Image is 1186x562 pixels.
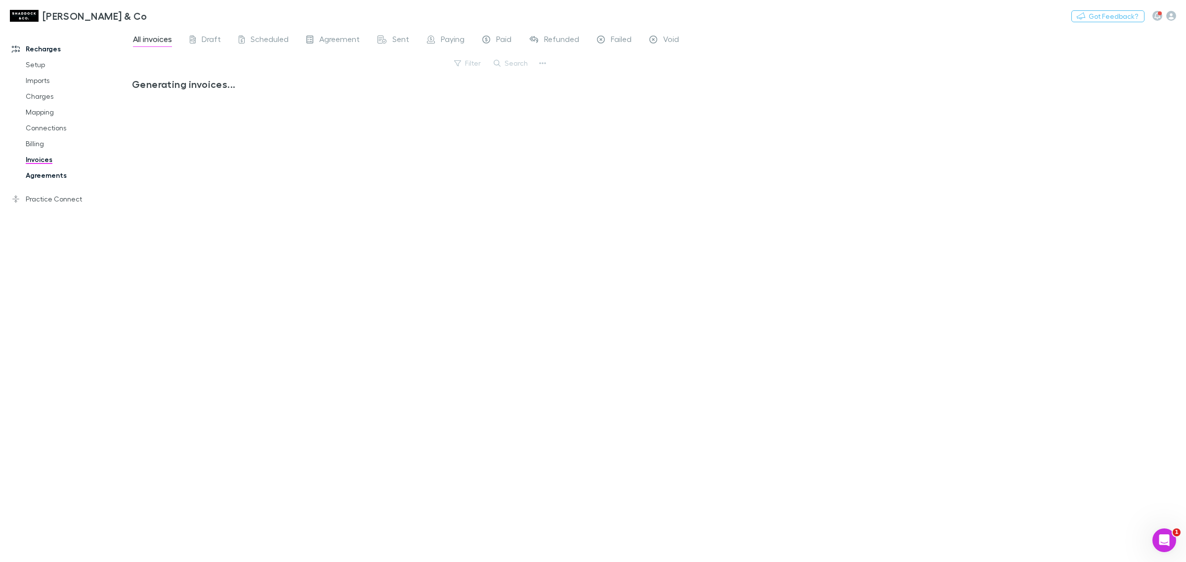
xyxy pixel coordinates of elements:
[319,34,360,47] span: Agreement
[441,34,465,47] span: Paying
[16,120,139,136] a: Connections
[449,57,487,69] button: Filter
[392,34,409,47] span: Sent
[1152,528,1176,552] iframe: Intercom live chat
[489,57,534,69] button: Search
[663,34,679,47] span: Void
[251,34,289,47] span: Scheduled
[1173,528,1181,536] span: 1
[16,152,139,167] a: Invoices
[544,34,579,47] span: Refunded
[16,88,139,104] a: Charges
[16,167,139,183] a: Agreements
[16,73,139,88] a: Imports
[42,10,147,22] h3: [PERSON_NAME] & Co
[16,136,139,152] a: Billing
[611,34,632,47] span: Failed
[496,34,511,47] span: Paid
[4,4,153,28] a: [PERSON_NAME] & Co
[16,104,139,120] a: Mapping
[132,78,542,90] h3: Generating invoices...
[10,10,39,22] img: Shaddock & Co's Logo
[2,41,139,57] a: Recharges
[202,34,221,47] span: Draft
[16,57,139,73] a: Setup
[133,34,172,47] span: All invoices
[1071,10,1144,22] button: Got Feedback?
[2,191,139,207] a: Practice Connect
